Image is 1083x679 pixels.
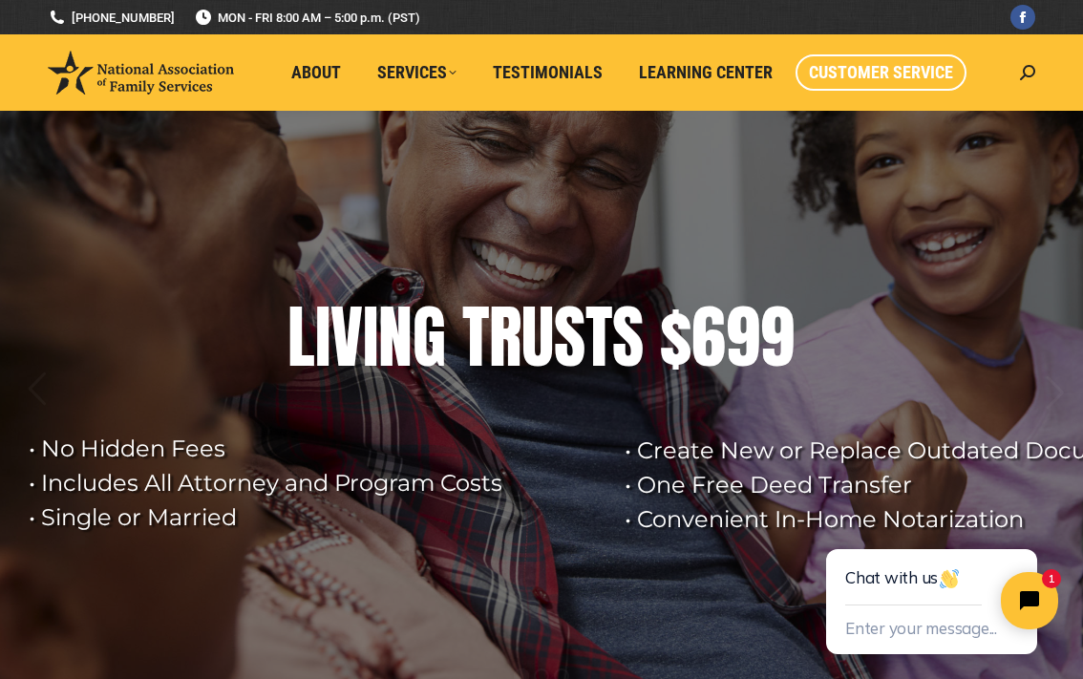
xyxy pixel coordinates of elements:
div: R [489,299,521,375]
div: U [521,299,554,375]
div: V [330,299,363,375]
a: Facebook page opens in new window [1010,5,1035,30]
a: [PHONE_NUMBER] [48,9,175,27]
img: National Association of Family Services [48,51,234,95]
rs-layer: • No Hidden Fees • Includes All Attorney and Program Costs • Single or Married [29,432,550,535]
div: L [287,299,315,375]
div: I [363,299,378,375]
div: 9 [726,299,760,375]
a: About [278,54,354,91]
span: Customer Service [809,62,953,83]
div: I [315,299,330,375]
a: Customer Service [796,54,966,91]
div: $ [660,299,691,375]
div: 6 [691,299,726,375]
div: G [413,299,446,375]
div: N [378,299,413,375]
a: Learning Center [626,54,786,91]
div: S [612,299,644,375]
iframe: Tidio Chat [783,488,1083,679]
span: About [291,62,341,83]
div: S [554,299,585,375]
div: 9 [760,299,795,375]
span: Testimonials [493,62,603,83]
div: T [585,299,612,375]
span: Learning Center [639,62,773,83]
div: T [462,299,489,375]
span: MON - FRI 8:00 AM – 5:00 p.m. (PST) [194,9,420,27]
span: Services [377,62,457,83]
a: Testimonials [479,54,616,91]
